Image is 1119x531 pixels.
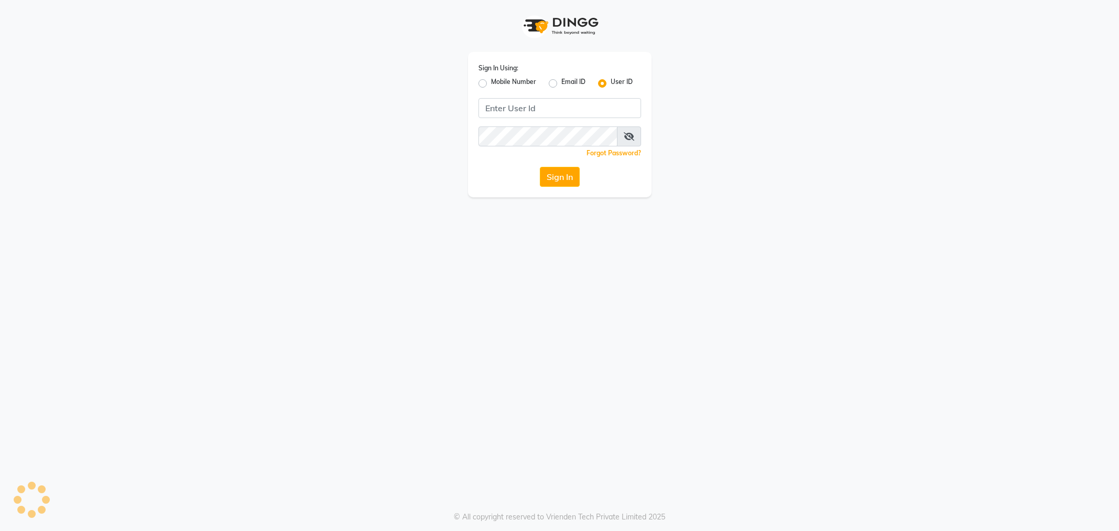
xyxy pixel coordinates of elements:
label: Sign In Using: [478,63,518,73]
button: Sign In [540,167,580,187]
input: Username [478,126,617,146]
label: Email ID [561,77,585,90]
label: User ID [611,77,633,90]
a: Forgot Password? [587,149,641,157]
img: logo1.svg [518,10,602,41]
label: Mobile Number [491,77,536,90]
input: Username [478,98,641,118]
